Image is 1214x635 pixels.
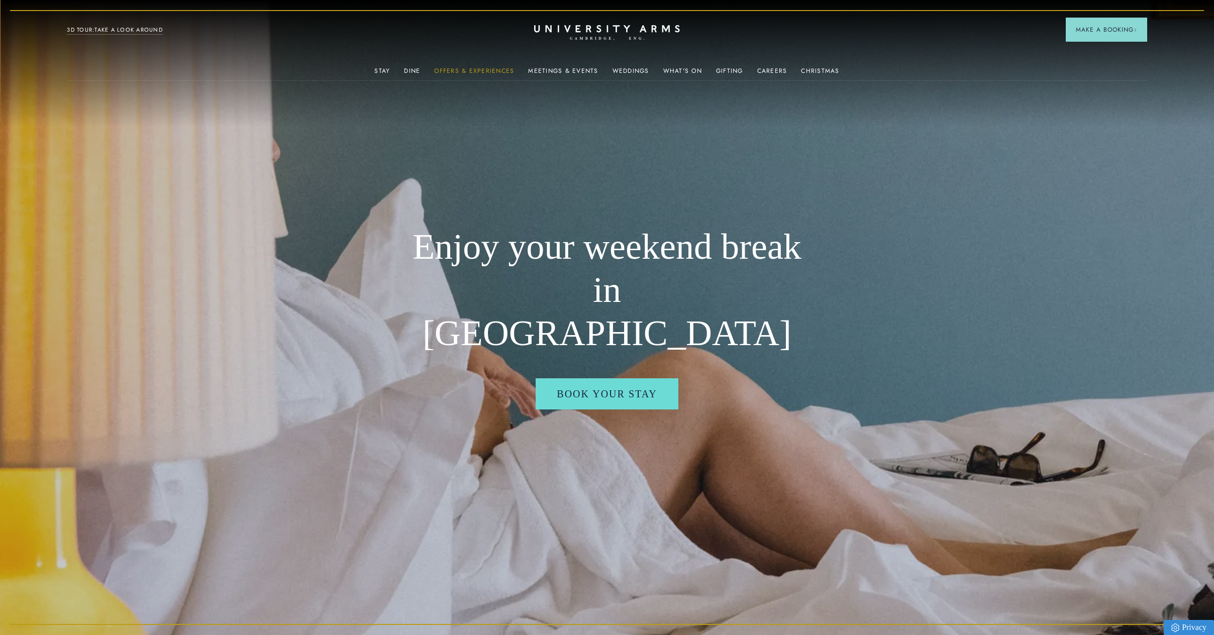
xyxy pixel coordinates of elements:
[536,378,678,409] a: Book your stay
[534,25,680,41] a: Home
[757,67,787,80] a: Careers
[434,67,514,80] a: Offers & Experiences
[716,67,743,80] a: Gifting
[528,67,598,80] a: Meetings & Events
[1134,28,1137,32] img: Arrow icon
[406,226,808,355] h1: Enjoy your weekend break in [GEOGRAPHIC_DATA]
[801,67,839,80] a: Christmas
[67,26,163,35] a: 3D TOUR:TAKE A LOOK AROUND
[374,67,390,80] a: Stay
[404,67,420,80] a: Dine
[613,67,649,80] a: Weddings
[1164,620,1214,635] a: Privacy
[1076,25,1137,34] span: Make a Booking
[1066,18,1147,42] button: Make a BookingArrow icon
[663,67,702,80] a: What's On
[1171,623,1179,632] img: Privacy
